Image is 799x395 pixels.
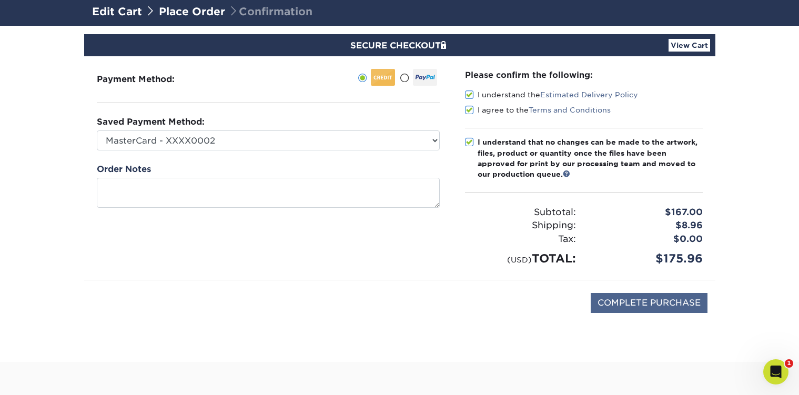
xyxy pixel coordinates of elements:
label: I agree to the [465,105,611,115]
div: $167.00 [584,206,711,219]
span: Confirmation [228,5,312,18]
div: $8.96 [584,219,711,232]
a: Place Order [159,5,225,18]
div: Shipping: [457,219,584,232]
a: Terms and Conditions [529,106,611,114]
label: Order Notes [97,163,151,176]
div: Subtotal: [457,206,584,219]
div: $175.96 [584,250,711,267]
a: View Cart [669,39,710,52]
div: TOTAL: [457,250,584,267]
div: Tax: [457,232,584,246]
div: I understand that no changes can be made to the artwork, files, product or quantity once the file... [478,137,703,180]
small: (USD) [507,255,532,264]
span: SECURE CHECKOUT [350,40,449,50]
h3: Payment Method: [97,74,200,84]
label: I understand the [465,89,638,100]
label: Saved Payment Method: [97,116,205,128]
div: $0.00 [584,232,711,246]
a: Edit Cart [92,5,142,18]
input: COMPLETE PURCHASE [591,293,707,313]
div: Please confirm the following: [465,69,703,81]
img: DigiCert Secured Site Seal [92,293,145,324]
a: Estimated Delivery Policy [540,90,638,99]
iframe: Intercom live chat [763,359,788,384]
span: 1 [785,359,793,368]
